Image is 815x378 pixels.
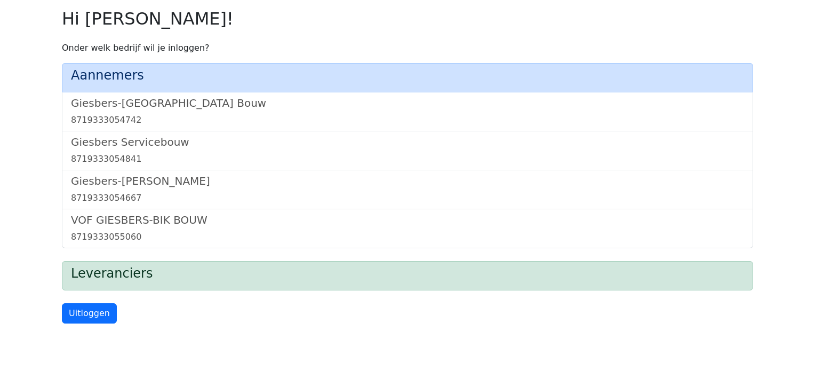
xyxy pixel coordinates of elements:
a: Uitloggen [62,303,117,324]
div: 8719333055060 [71,231,744,243]
div: 8719333054742 [71,114,744,127]
a: Giesbers Servicebouw8719333054841 [71,136,744,166]
h5: Giesbers-[PERSON_NAME] [71,175,744,187]
p: Onder welk bedrijf wil je inloggen? [62,42,753,54]
a: Giesbers-[PERSON_NAME]8719333054667 [71,175,744,204]
a: VOF GIESBERS-BIK BOUW8719333055060 [71,214,744,243]
h4: Aannemers [71,68,744,83]
div: 8719333054841 [71,153,744,166]
h5: Giesbers Servicebouw [71,136,744,148]
h5: VOF GIESBERS-BIK BOUW [71,214,744,226]
h2: Hi [PERSON_NAME]! [62,9,753,29]
a: Giesbers-[GEOGRAPHIC_DATA] Bouw8719333054742 [71,97,744,127]
h4: Leveranciers [71,266,744,281]
div: 8719333054667 [71,192,744,204]
h5: Giesbers-[GEOGRAPHIC_DATA] Bouw [71,97,744,109]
